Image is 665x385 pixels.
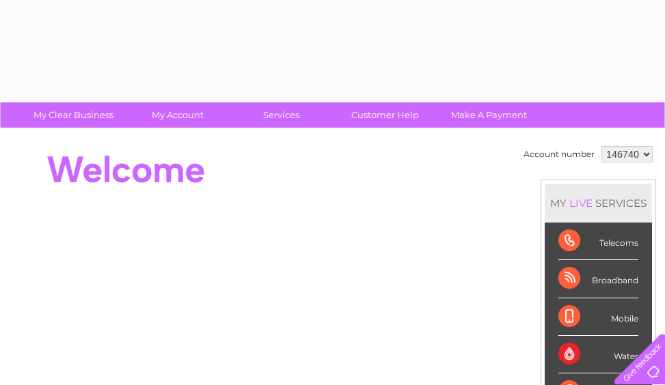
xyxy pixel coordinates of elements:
div: LIVE [567,197,595,210]
div: Water [558,336,638,373]
a: My Clear Business [17,102,130,128]
div: Mobile [558,298,638,336]
a: Customer Help [329,102,442,128]
div: MY SERVICES [545,184,652,223]
div: Telecoms [558,223,638,260]
a: My Account [121,102,234,128]
td: Account number [520,143,598,166]
a: Services [225,102,338,128]
a: Make A Payment [433,102,545,128]
div: Broadband [558,260,638,298]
